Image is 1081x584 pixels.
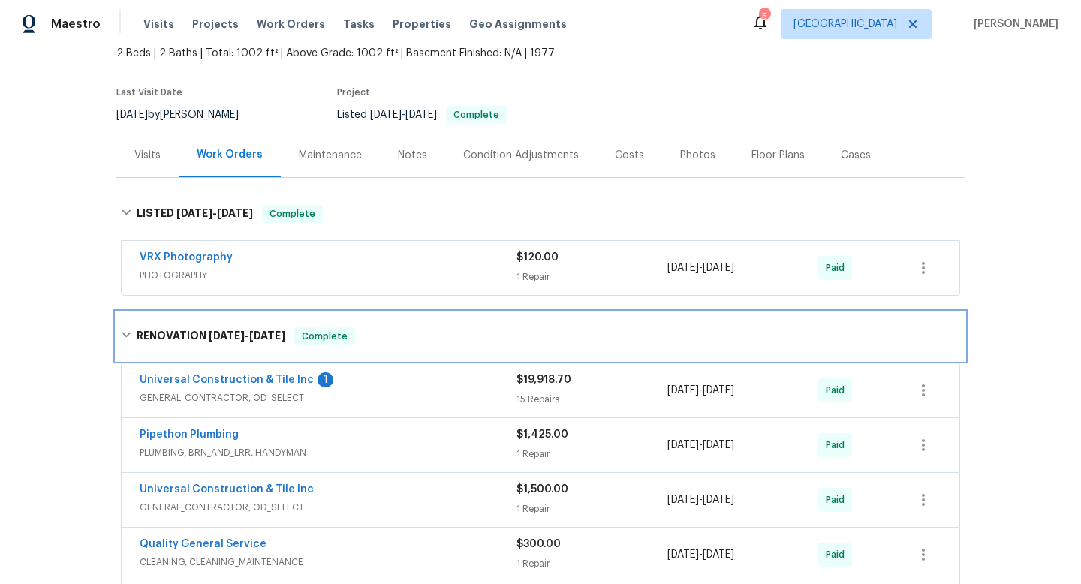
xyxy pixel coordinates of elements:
[116,46,661,61] span: 2 Beds | 2 Baths | Total: 1002 ft² | Above Grade: 1002 ft² | Basement Finished: N/A | 1977
[667,260,734,275] span: -
[968,17,1058,32] span: [PERSON_NAME]
[217,208,253,218] span: [DATE]
[826,492,851,507] span: Paid
[134,148,161,163] div: Visits
[703,385,734,396] span: [DATE]
[826,438,851,453] span: Paid
[318,372,333,387] div: 1
[137,205,253,223] h6: LISTED
[116,88,182,97] span: Last Visit Date
[140,484,314,495] a: Universal Construction & Tile Inc
[337,88,370,97] span: Project
[516,484,568,495] span: $1,500.00
[463,148,579,163] div: Condition Adjustments
[516,375,571,385] span: $19,918.70
[116,106,257,124] div: by [PERSON_NAME]
[176,208,212,218] span: [DATE]
[143,17,174,32] span: Visits
[667,492,734,507] span: -
[116,190,965,238] div: LISTED [DATE]-[DATE]Complete
[703,549,734,560] span: [DATE]
[703,440,734,450] span: [DATE]
[703,263,734,273] span: [DATE]
[51,17,101,32] span: Maestro
[826,547,851,562] span: Paid
[249,330,285,341] span: [DATE]
[793,17,897,32] span: [GEOGRAPHIC_DATA]
[826,260,851,275] span: Paid
[296,329,354,344] span: Complete
[299,148,362,163] div: Maintenance
[263,206,321,221] span: Complete
[140,500,516,515] span: GENERAL_CONTRACTOR, OD_SELECT
[667,263,699,273] span: [DATE]
[751,148,805,163] div: Floor Plans
[370,110,402,120] span: [DATE]
[667,383,734,398] span: -
[137,327,285,345] h6: RENOVATION
[192,17,239,32] span: Projects
[516,392,667,407] div: 15 Repairs
[667,438,734,453] span: -
[469,17,567,32] span: Geo Assignments
[140,268,516,283] span: PHOTOGRAPHY
[140,445,516,460] span: PLUMBING, BRN_AND_LRR, HANDYMAN
[667,385,699,396] span: [DATE]
[516,501,667,516] div: 1 Repair
[140,429,239,440] a: Pipethon Plumbing
[667,440,699,450] span: [DATE]
[398,148,427,163] div: Notes
[343,19,375,29] span: Tasks
[140,390,516,405] span: GENERAL_CONTRACTOR, OD_SELECT
[680,148,715,163] div: Photos
[826,383,851,398] span: Paid
[140,375,314,385] a: Universal Construction & Tile Inc
[140,252,233,263] a: VRX Photography
[667,547,734,562] span: -
[140,539,266,549] a: Quality General Service
[197,147,263,162] div: Work Orders
[516,556,667,571] div: 1 Repair
[516,269,667,284] div: 1 Repair
[667,495,699,505] span: [DATE]
[516,252,559,263] span: $120.00
[667,549,699,560] span: [DATE]
[393,17,451,32] span: Properties
[703,495,734,505] span: [DATE]
[516,539,561,549] span: $300.00
[615,148,644,163] div: Costs
[447,110,505,119] span: Complete
[116,110,148,120] span: [DATE]
[405,110,437,120] span: [DATE]
[176,208,253,218] span: -
[370,110,437,120] span: -
[337,110,507,120] span: Listed
[516,429,568,440] span: $1,425.00
[759,9,769,24] div: 5
[140,555,516,570] span: CLEANING, CLEANING_MAINTENANCE
[841,148,871,163] div: Cases
[516,447,667,462] div: 1 Repair
[257,17,325,32] span: Work Orders
[209,330,285,341] span: -
[116,312,965,360] div: RENOVATION [DATE]-[DATE]Complete
[209,330,245,341] span: [DATE]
